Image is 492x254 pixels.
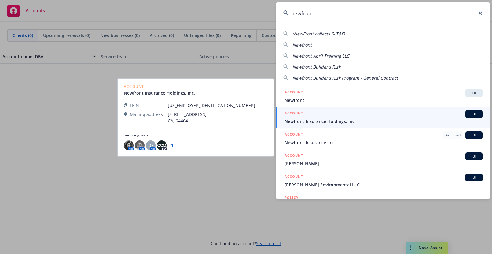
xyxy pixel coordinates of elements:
[276,170,490,191] a: ACCOUNTBI[PERSON_NAME] Environmental LLC
[285,131,303,139] h5: ACCOUNT
[285,97,483,103] span: Newfront
[292,31,345,37] span: (NewFront collects SLT&F)
[292,75,398,81] span: Newfront Builder's Risk Program - General Contract
[285,181,483,188] span: [PERSON_NAME] Environmental LLC
[285,174,303,181] h5: ACCOUNT
[285,195,299,201] h5: POLICY
[276,2,490,24] input: Search...
[276,149,490,170] a: ACCOUNTBI[PERSON_NAME]
[285,160,483,167] span: [PERSON_NAME]
[276,191,490,218] a: POLICY
[285,110,303,118] h5: ACCOUNT
[285,152,303,160] h5: ACCOUNT
[285,118,483,125] span: Newfront Insurance Holdings, Inc.
[276,86,490,107] a: ACCOUNTTRNewfront
[292,53,349,59] span: Newfront April Training LLC
[468,90,480,96] span: TR
[468,154,480,159] span: BI
[292,64,340,70] span: Newfront Builder's Risk
[292,42,312,48] span: Newfront
[468,111,480,117] span: BI
[468,133,480,138] span: BI
[285,89,303,96] h5: ACCOUNT
[276,107,490,128] a: ACCOUNTBINewfront Insurance Holdings, Inc.
[446,133,461,138] span: Archived
[276,128,490,149] a: ACCOUNTArchivedBINewfront Insurance, Inc.
[468,175,480,180] span: BI
[285,139,483,146] span: Newfront Insurance, Inc.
